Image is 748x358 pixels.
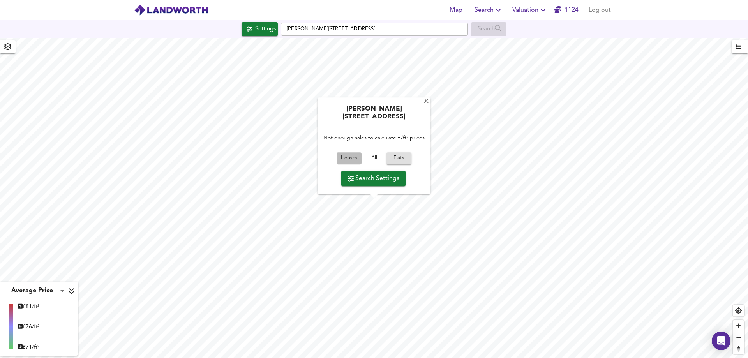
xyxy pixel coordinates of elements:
[512,5,548,16] span: Valuation
[471,22,506,36] div: Enable a Source before running a Search
[362,153,386,165] button: All
[18,343,39,351] div: £ 71/ft²
[339,154,360,163] span: Houses
[475,5,503,16] span: Search
[242,22,278,36] button: Settings
[589,5,611,16] span: Log out
[386,153,411,165] button: Flats
[7,285,67,297] div: Average Price
[423,98,430,106] div: X
[363,154,385,163] span: All
[586,2,614,18] button: Log out
[348,173,399,184] span: Search Settings
[446,5,465,16] span: Map
[390,154,408,163] span: Flats
[733,343,744,354] button: Reset bearing to north
[281,23,468,36] input: Enter a location...
[18,323,39,331] div: £ 76/ft²
[321,106,427,126] div: [PERSON_NAME][STREET_ADDRESS]
[321,126,427,150] div: Not enough sales to calculate £/ft² prices
[712,332,730,350] div: Open Intercom Messenger
[733,332,744,343] button: Zoom out
[509,2,551,18] button: Valuation
[733,305,744,316] button: Find my location
[337,153,362,165] button: Houses
[134,4,208,16] img: logo
[733,320,744,332] button: Zoom in
[443,2,468,18] button: Map
[554,2,579,18] button: 1124
[554,5,579,16] a: 1124
[471,2,506,18] button: Search
[242,22,278,36] div: Click to configure Search Settings
[18,303,39,310] div: £ 81/ft²
[341,171,406,186] button: Search Settings
[733,332,744,343] span: Zoom out
[255,24,276,34] div: Settings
